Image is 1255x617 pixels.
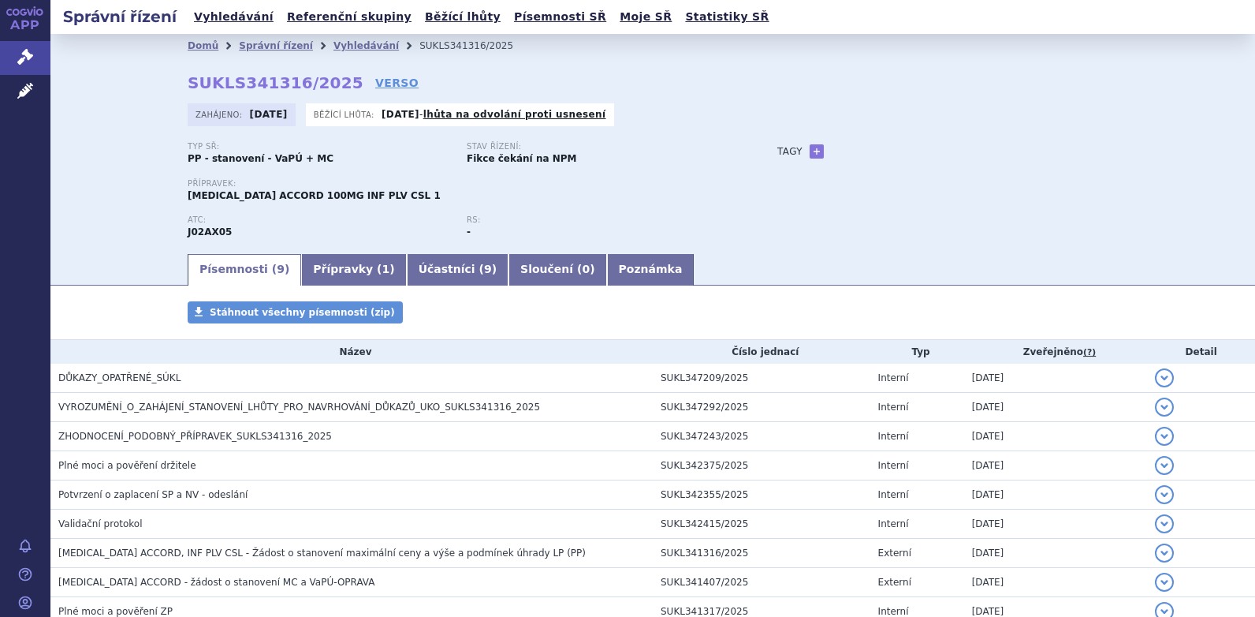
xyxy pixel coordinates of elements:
[653,364,870,393] td: SUKL347209/2025
[1155,456,1174,475] button: detail
[878,518,909,529] span: Interní
[653,340,870,364] th: Číslo jednací
[58,606,173,617] span: Plné moci a pověření ZP
[1155,573,1174,592] button: detail
[50,6,189,28] h2: Správní řízení
[50,340,653,364] th: Název
[58,431,332,442] span: ZHODNOCENÍ_PODOBNÝ_PŘÍPRAVEK_SUKLS341316_2025
[653,568,870,597] td: SUKL341407/2025
[467,153,576,164] strong: Fikce čekání na NPM
[188,40,218,51] a: Domů
[382,108,606,121] p: -
[301,254,406,286] a: Přípravky (1)
[407,254,508,286] a: Účastníci (9)
[188,226,232,237] strong: MIKAFUNGIN
[680,6,773,28] a: Statistiky SŘ
[878,431,909,442] span: Interní
[467,142,730,151] p: Stav řízení:
[188,301,403,323] a: Stáhnout všechny písemnosti (zip)
[878,577,911,588] span: Externí
[964,364,1148,393] td: [DATE]
[878,402,909,413] span: Interní
[467,226,471,237] strong: -
[375,75,419,91] a: VERSO
[653,481,870,510] td: SUKL342355/2025
[653,451,870,481] td: SUKL342375/2025
[1155,427,1174,446] button: detail
[277,263,285,275] span: 9
[188,153,333,164] strong: PP - stanovení - VaPÚ + MC
[423,109,606,120] a: lhůta na odvolání proti usnesení
[1155,485,1174,504] button: detail
[188,142,451,151] p: Typ SŘ:
[878,548,911,559] span: Externí
[878,489,909,500] span: Interní
[58,372,181,383] span: DŮKAZY_OPATŘENÉ_SÚKL
[878,606,909,617] span: Interní
[810,144,824,159] a: +
[333,40,399,51] a: Vyhledávání
[878,460,909,471] span: Interní
[1083,347,1096,358] abbr: (?)
[58,460,196,471] span: Plné moci a pověření držitele
[878,372,909,383] span: Interní
[58,577,375,588] span: MICAFUNGIN ACCORD - žádost o stanovení MC a VaPÚ-OPRAVA
[777,142,803,161] h3: Tagy
[509,6,611,28] a: Písemnosti SŘ
[964,422,1148,451] td: [DATE]
[964,539,1148,568] td: [DATE]
[196,108,245,121] span: Zahájeno:
[58,402,540,413] span: VYROZUMĚNÍ_O_ZAHÁJENÍ_STANOVENÍ_LHŮTY_PRO_NAVRHOVÁNÍ_DŮKAZŮ_UKO_SUKLS341316_2025
[870,340,964,364] th: Typ
[964,568,1148,597] td: [DATE]
[1155,514,1174,533] button: detail
[250,109,288,120] strong: [DATE]
[188,179,746,189] p: Přípravek:
[58,548,586,559] span: MICAFUNGIN ACCORD, INF PLV CSL - Žádost o stanovení maximální ceny a výše a podmínek úhrady LP (PP)
[607,254,695,286] a: Poznámka
[615,6,676,28] a: Moje SŘ
[964,510,1148,539] td: [DATE]
[239,40,313,51] a: Správní řízení
[188,190,441,201] span: [MEDICAL_DATA] ACCORD 100MG INF PLV CSL 1
[58,489,248,500] span: Potvrzení o zaplacení SP a NV - odeslání
[58,518,143,529] span: Validační protokol
[1155,368,1174,387] button: detail
[653,393,870,422] td: SUKL347292/2025
[420,6,505,28] a: Běžící lhůty
[382,109,419,120] strong: [DATE]
[282,6,416,28] a: Referenční skupiny
[210,307,395,318] span: Stáhnout všechny písemnosti (zip)
[382,263,390,275] span: 1
[314,108,378,121] span: Běžící lhůta:
[188,215,451,225] p: ATC:
[1147,340,1255,364] th: Detail
[964,393,1148,422] td: [DATE]
[508,254,606,286] a: Sloučení (0)
[964,481,1148,510] td: [DATE]
[188,254,301,286] a: Písemnosti (9)
[653,422,870,451] td: SUKL347243/2025
[419,34,534,58] li: SUKLS341316/2025
[467,215,730,225] p: RS:
[188,73,363,92] strong: SUKLS341316/2025
[653,510,870,539] td: SUKL342415/2025
[484,263,492,275] span: 9
[964,451,1148,481] td: [DATE]
[582,263,590,275] span: 0
[189,6,278,28] a: Vyhledávání
[1155,544,1174,563] button: detail
[653,539,870,568] td: SUKL341316/2025
[1155,398,1174,417] button: detail
[964,340,1148,364] th: Zveřejněno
